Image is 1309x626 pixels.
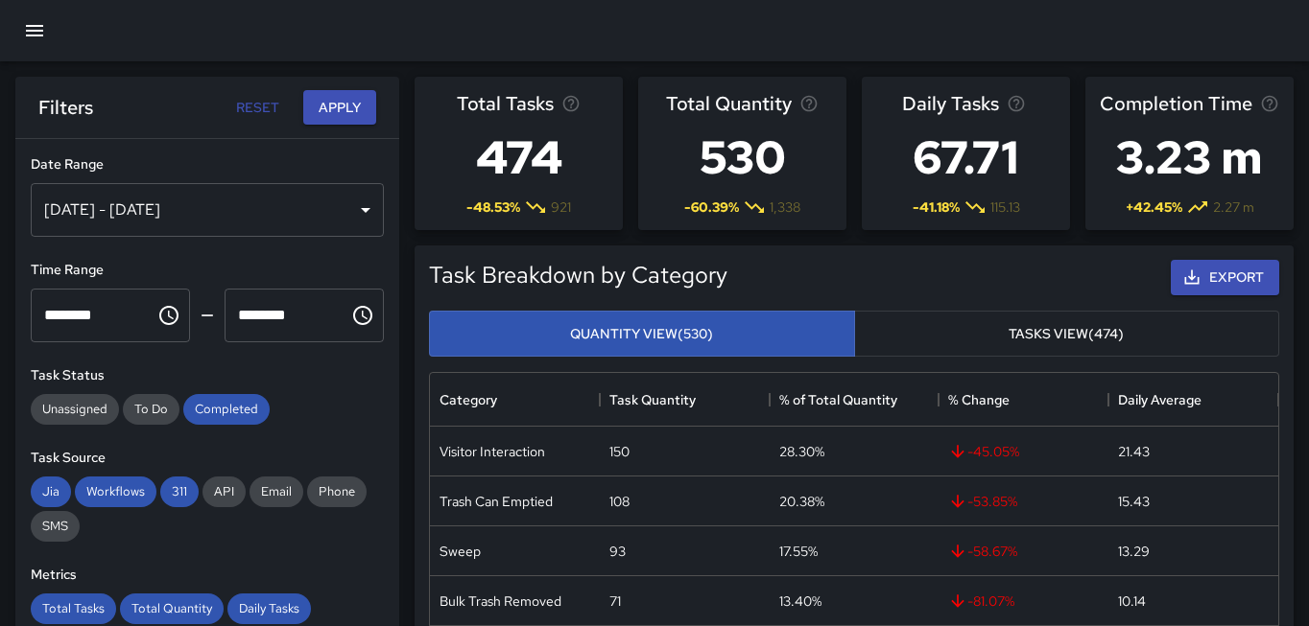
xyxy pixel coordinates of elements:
[1100,119,1279,196] h3: 3.23 m
[31,183,384,237] div: [DATE] - [DATE]
[902,88,999,119] span: Daily Tasks
[31,401,119,417] span: Unassigned
[123,394,179,425] div: To Do
[779,442,824,461] div: 28.30%
[31,154,384,175] h6: Date Range
[150,296,188,335] button: Choose time, selected time is 12:00 AM
[31,448,384,469] h6: Task Source
[609,442,630,461] div: 150
[466,197,520,217] span: -48.53 %
[31,511,80,542] div: SMS
[1118,492,1150,511] div: 15.43
[31,394,119,425] div: Unassigned
[123,401,179,417] span: To Do
[227,600,311,616] span: Daily Tasks
[344,296,382,335] button: Choose time, selected time is 11:59 PM
[31,518,80,534] span: SMS
[440,591,561,611] div: Bulk Trash Removed
[31,565,384,586] h6: Metrics
[183,401,270,417] span: Completed
[779,373,897,427] div: % of Total Quantity
[429,311,855,358] button: Quantity View(530)
[31,600,116,616] span: Total Tasks
[183,394,270,425] div: Completed
[1108,373,1278,427] div: Daily Average
[307,483,367,499] span: Phone
[38,92,93,123] h6: Filters
[1260,94,1279,113] svg: Average time taken to complete tasks in the selected period, compared to the previous period.
[939,373,1108,427] div: % Change
[779,591,821,611] div: 13.40%
[1171,260,1279,295] button: Export
[75,483,156,499] span: Workflows
[457,88,554,119] span: Total Tasks
[684,197,739,217] span: -60.39 %
[202,483,246,499] span: API
[948,442,1019,461] span: -45.05 %
[31,483,71,499] span: Jia
[440,542,481,561] div: Sweep
[770,373,940,427] div: % of Total Quantity
[227,593,311,624] div: Daily Tasks
[430,373,600,427] div: Category
[160,483,199,499] span: 311
[1118,591,1146,611] div: 10.14
[948,591,1014,611] span: -81.07 %
[1118,442,1150,461] div: 21.43
[31,476,71,507] div: Jia
[31,593,116,624] div: Total Tasks
[799,94,819,113] svg: Total task quantity in the selected period, compared to the previous period.
[666,119,819,196] h3: 530
[202,476,246,507] div: API
[429,260,727,290] h5: Task Breakdown by Category
[1118,373,1202,427] div: Daily Average
[250,476,303,507] div: Email
[440,442,545,461] div: Visitor Interaction
[75,476,156,507] div: Workflows
[913,197,960,217] span: -41.18 %
[120,600,224,616] span: Total Quantity
[1118,542,1150,561] div: 13.29
[948,492,1017,511] span: -53.85 %
[948,373,1010,427] div: % Change
[31,260,384,281] h6: Time Range
[307,476,367,507] div: Phone
[440,373,497,427] div: Category
[779,542,818,561] div: 17.55%
[948,542,1017,561] span: -58.67 %
[551,197,571,217] span: 921
[31,365,384,386] h6: Task Status
[666,88,792,119] span: Total Quantity
[226,90,288,126] button: Reset
[250,483,303,499] span: Email
[303,90,376,126] button: Apply
[1007,94,1026,113] svg: Average number of tasks per day in the selected period, compared to the previous period.
[854,311,1280,358] button: Tasks View(474)
[1100,88,1252,119] span: Completion Time
[609,591,621,611] div: 71
[1126,197,1182,217] span: + 42.45 %
[609,373,696,427] div: Task Quantity
[457,119,581,196] h3: 474
[902,119,1030,196] h3: 67.71
[600,373,770,427] div: Task Quantity
[561,94,581,113] svg: Total number of tasks in the selected period, compared to the previous period.
[779,492,824,511] div: 20.38%
[770,197,800,217] span: 1,338
[120,593,224,624] div: Total Quantity
[609,492,630,511] div: 108
[990,197,1020,217] span: 115.13
[1213,197,1254,217] span: 2.27 m
[609,542,626,561] div: 93
[440,492,553,511] div: Trash Can Emptied
[160,476,199,507] div: 311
